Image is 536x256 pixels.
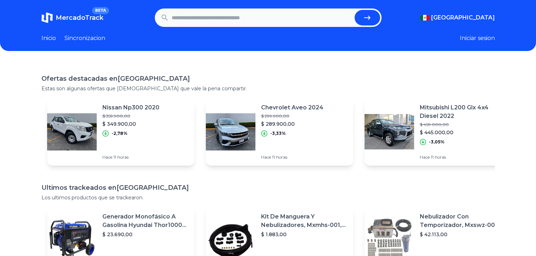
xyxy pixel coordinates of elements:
a: Featured imageNissan Np300 2020$ 359.900,00$ 349.900,00-2,78%Hace 11 horas [47,98,194,166]
p: Nebulizador Con Temporizador, Mxswz-009, 50m, 40 Boquillas [420,212,506,229]
p: $ 289.900,00 [261,120,323,127]
p: -3,05% [429,139,445,145]
a: Inicio [41,34,56,42]
p: Estas son algunas ofertas que [DEMOGRAPHIC_DATA] que vale la pena compartir. [41,85,495,92]
p: $ 299.900,00 [261,113,323,119]
img: Featured image [206,107,255,157]
p: -3,33% [270,131,286,136]
p: $ 445.000,00 [420,129,506,136]
p: $ 359.900,00 [102,113,159,119]
p: Hace 11 horas [420,154,506,160]
p: Hace 11 horas [102,154,159,160]
p: $ 23.690,00 [102,231,189,238]
button: Iniciar sesion [460,34,495,42]
span: MercadoTrack [56,14,103,22]
p: $ 42.113,00 [420,231,506,238]
p: -2,78% [112,131,128,136]
button: [GEOGRAPHIC_DATA] [420,13,495,22]
span: [GEOGRAPHIC_DATA] [431,13,495,22]
a: Featured imageChevrolet Aveo 2024$ 299.900,00$ 289.900,00-3,33%Hace 11 horas [206,98,353,166]
p: $ 349.900,00 [102,120,159,127]
p: Kit De Manguera Y Nebulizadores, Mxmhs-001, 6m, 6 Tees, 8 Bo [261,212,348,229]
p: Nissan Np300 2020 [102,103,159,112]
p: Mitsubishi L200 Glx 4x4 Diesel 2022 [420,103,506,120]
h1: Ultimos trackeados en [GEOGRAPHIC_DATA] [41,183,495,193]
a: Featured imageMitsubishi L200 Glx 4x4 Diesel 2022$ 459.000,00$ 445.000,00-3,05%Hace 11 horas [365,98,512,166]
p: Hace 11 horas [261,154,323,160]
a: MercadoTrackBETA [41,12,103,23]
img: Featured image [47,107,97,157]
span: BETA [92,7,109,14]
img: Mexico [420,15,430,21]
img: Featured image [365,107,414,157]
p: $ 459.000,00 [420,122,506,127]
p: $ 1.883,00 [261,231,348,238]
p: Generador Monofásico A Gasolina Hyundai Thor10000 P 11.5 Kw [102,212,189,229]
a: Sincronizacion [64,34,105,42]
p: Los ultimos productos que se trackearon. [41,194,495,201]
img: MercadoTrack [41,12,53,23]
h1: Ofertas destacadas en [GEOGRAPHIC_DATA] [41,74,495,84]
p: Chevrolet Aveo 2024 [261,103,323,112]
